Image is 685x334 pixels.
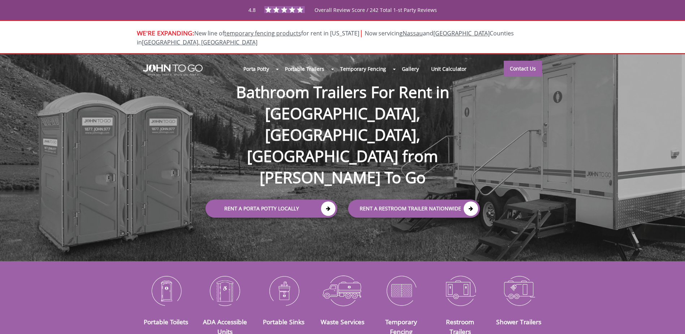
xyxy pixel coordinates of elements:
[436,272,484,309] img: Restroom-Trailers-icon_N.png
[321,317,364,326] a: Waste Services
[205,200,337,218] a: Rent a Porta Potty Locally
[318,272,367,309] img: Waste-Services-icon_N.png
[137,29,514,46] span: Now servicing and Counties in
[334,61,392,77] a: Temporary Fencing
[224,29,301,37] a: temporary fencing products
[359,28,363,38] span: |
[504,61,542,77] a: Contact Us
[137,29,514,46] span: New line of for rent in [US_STATE]
[260,272,308,309] img: Portable-Sinks-icon_N.png
[279,61,330,77] a: Portable Trailers
[142,38,257,46] a: [GEOGRAPHIC_DATA], [GEOGRAPHIC_DATA]
[144,317,188,326] a: Portable Toilets
[315,7,437,28] span: Overall Review Score / 242 Total 1-st Party Reviews
[348,200,480,218] a: rent a RESTROOM TRAILER Nationwide
[142,272,190,309] img: Portable-Toilets-icon_N.png
[248,7,256,13] span: 4.8
[263,317,304,326] a: Portable Sinks
[396,61,425,77] a: Gallery
[496,317,541,326] a: Shower Trailers
[403,29,423,37] a: Nassau
[425,61,473,77] a: Unit Calculator
[495,272,543,309] img: Shower-Trailers-icon_N.png
[143,64,203,76] img: JOHN to go
[237,61,275,77] a: Porta Potty
[198,58,487,188] h1: Bathroom Trailers For Rent in [GEOGRAPHIC_DATA], [GEOGRAPHIC_DATA], [GEOGRAPHIC_DATA] from [PERSO...
[433,29,490,37] a: [GEOGRAPHIC_DATA]
[137,29,194,37] span: WE'RE EXPANDING:
[201,272,249,309] img: ADA-Accessible-Units-icon_N.png
[377,272,425,309] img: Temporary-Fencing-cion_N.png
